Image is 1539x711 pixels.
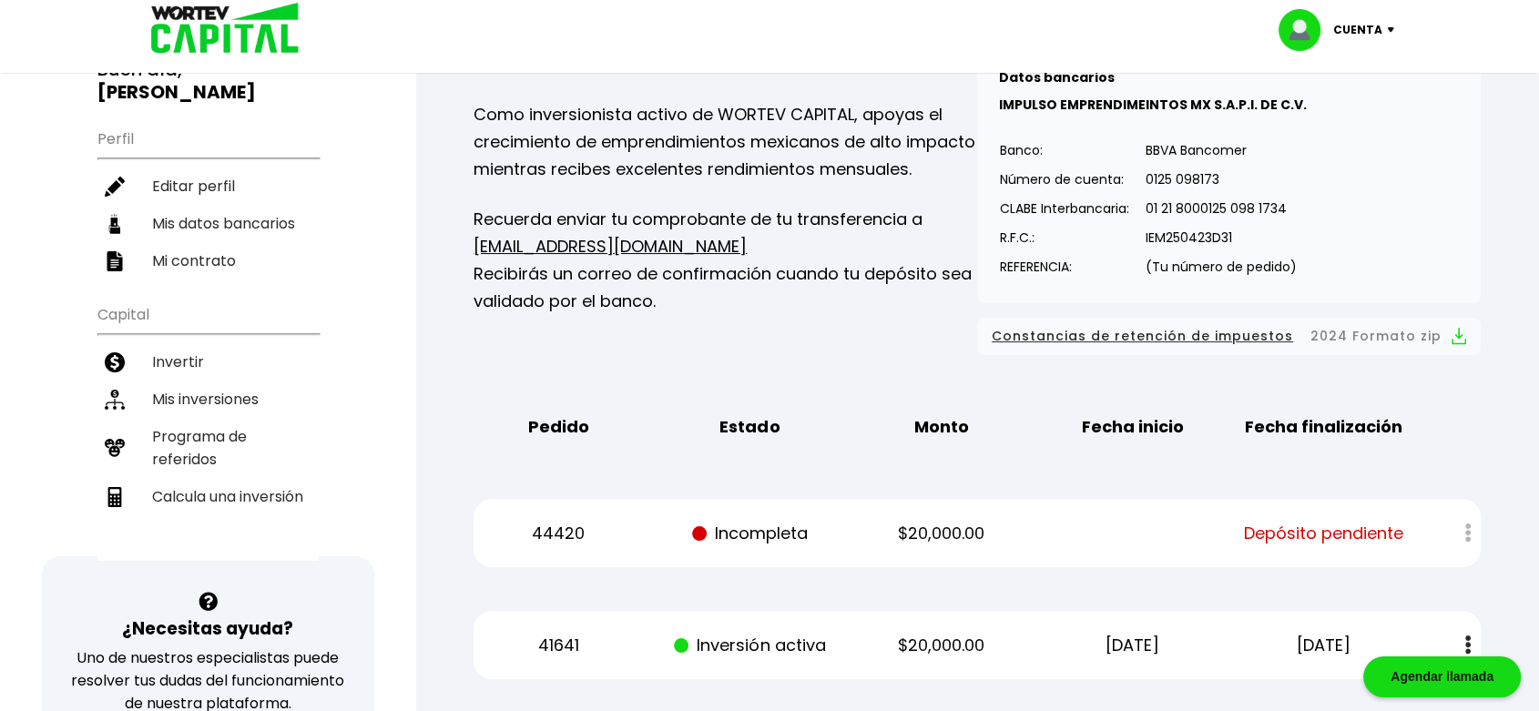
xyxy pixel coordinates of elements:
p: 44420 [478,520,639,547]
p: [DATE] [1243,632,1404,659]
p: REFERENCIA: [1000,253,1129,280]
img: recomiendanos-icon.9b8e9327.svg [105,438,125,458]
b: Monto [913,413,968,441]
p: Como inversionista activo de WORTEV CAPITAL, apoyas el crecimiento de emprendimientos mexicanos d... [474,101,977,183]
h3: Buen día, [97,58,319,104]
img: contrato-icon.f2db500c.svg [105,251,125,271]
a: Mis datos bancarios [97,205,319,242]
p: Incompleta [669,520,831,547]
p: 41641 [478,632,639,659]
b: Fecha inicio [1082,413,1184,441]
p: Banco: [1000,137,1129,164]
b: Datos bancarios [999,68,1115,86]
span: Depósito pendiente [1244,520,1403,547]
a: Calcula una inversión [97,478,319,515]
span: Constancias de retención de impuestos [992,325,1293,348]
b: IMPULSO EMPRENDIMEINTOS MX S.A.P.I. DE C.V. [999,96,1307,114]
ul: Capital [97,294,319,561]
p: 0125 098173 [1146,166,1297,193]
p: BBVA Bancomer [1146,137,1297,164]
p: Cuenta [1333,16,1382,44]
p: $20,000.00 [861,520,1022,547]
p: CLABE Interbancaria: [1000,195,1129,222]
img: editar-icon.952d3147.svg [105,177,125,197]
p: 01 21 8000125 098 1734 [1146,195,1297,222]
b: Estado [719,413,780,441]
b: Fecha finalización [1245,413,1402,441]
a: [EMAIL_ADDRESS][DOMAIN_NAME] [474,235,747,258]
b: [PERSON_NAME] [97,79,256,105]
p: IEM250423D31 [1146,224,1297,251]
img: datos-icon.10cf9172.svg [105,214,125,234]
img: invertir-icon.b3b967d7.svg [105,352,125,372]
img: calculadora-icon.17d418c4.svg [105,487,125,507]
p: $20,000.00 [861,632,1022,659]
a: Invertir [97,343,319,381]
p: [DATE] [1052,632,1213,659]
img: inversiones-icon.6695dc30.svg [105,390,125,410]
p: R.F.C.: [1000,224,1129,251]
a: Programa de referidos [97,418,319,478]
p: Inversión activa [669,632,831,659]
a: Editar perfil [97,168,319,205]
b: Pedido [528,413,589,441]
p: Número de cuenta: [1000,166,1129,193]
p: (Tu número de pedido) [1146,253,1297,280]
img: profile-image [1279,9,1333,51]
a: Mis inversiones [97,381,319,418]
button: Constancias de retención de impuestos2024 Formato zip [992,325,1466,348]
img: icon-down [1382,27,1407,33]
a: Mi contrato [97,242,319,279]
div: Agendar llamada [1363,656,1521,697]
p: Recuerda enviar tu comprobante de tu transferencia a Recibirás un correo de confirmación cuando t... [474,206,977,315]
h3: ¿Necesitas ayuda? [122,615,293,642]
h2: Mis inversiones [474,42,977,78]
ul: Perfil [97,118,319,279]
